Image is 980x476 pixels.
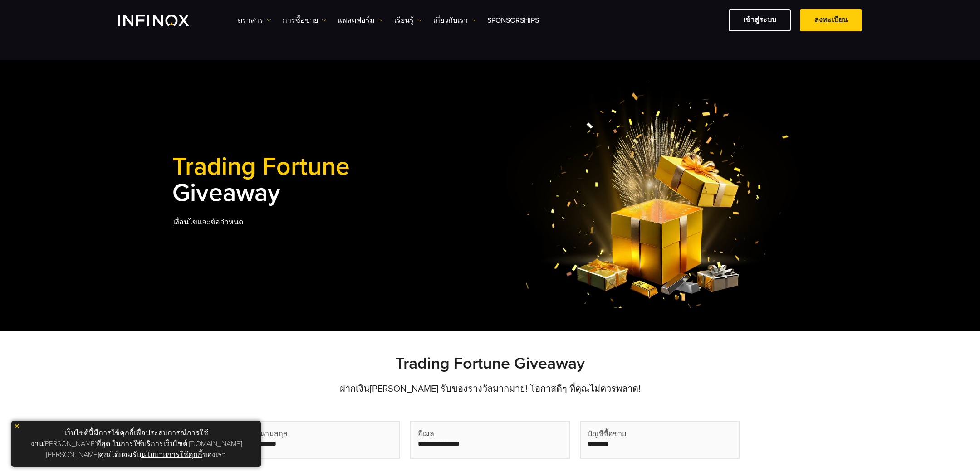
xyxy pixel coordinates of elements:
p: เว็บไซต์นี้มีการใช้คุกกี้เพื่อประสบการณ์การใช้งาน[PERSON_NAME]ที่สุด ในการใช้บริการเว็บไซต์ [DOMA... [16,425,256,462]
a: Sponsorships [487,15,539,26]
a: เข้าสู่ระบบ [729,9,791,31]
a: นโยบายการใช้คุกกี้ [141,450,202,459]
span: บัญชีซื้อขาย [588,428,626,439]
a: แพลตฟอร์ม [338,15,383,26]
img: yellow close icon [14,423,20,429]
strong: Trading Fortune Giveaway [395,354,585,373]
span: อีเมล [418,428,434,439]
p: ฝากเงิน[PERSON_NAME] รับของรางวัลมากมาย! โอกาสดีๆ ที่คุณไม่ควรพลาด! [172,383,808,395]
a: เงื่อนไขและข้อกำหนด [172,211,244,233]
span: ชื่อ-นามสกุล [248,428,288,439]
span: Trading Fortune [172,154,350,180]
strong: Giveaway [172,152,350,208]
a: เรียนรู้ [394,15,422,26]
a: เกี่ยวกับเรา [433,15,476,26]
a: ลงทะเบียน [800,9,862,31]
a: INFINOX Logo [118,15,211,26]
a: ตราสาร [238,15,271,26]
a: การซื้อขาย [283,15,326,26]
